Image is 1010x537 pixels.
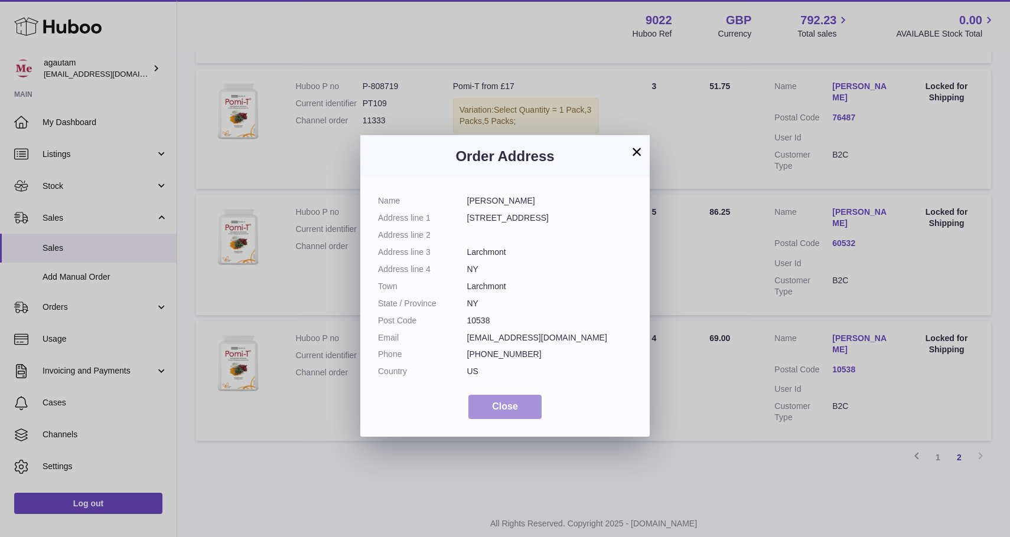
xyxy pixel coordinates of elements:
[467,281,633,292] dd: Larchmont
[468,395,542,419] button: Close
[467,349,633,360] dd: [PHONE_NUMBER]
[630,145,644,159] button: ×
[378,247,467,258] dt: Address line 3
[467,315,633,326] dd: 10538
[378,349,467,360] dt: Phone
[467,298,633,309] dd: NY
[378,212,467,224] dt: Address line 1
[467,195,633,207] dd: [PERSON_NAME]
[378,264,467,275] dt: Address line 4
[467,212,633,224] dd: [STREET_ADDRESS]
[378,332,467,343] dt: Email
[378,298,467,309] dt: State / Province
[378,281,467,292] dt: Town
[467,366,633,377] dd: US
[378,147,632,166] h3: Order Address
[378,230,467,241] dt: Address line 2
[467,264,633,275] dd: NY
[492,401,518,411] span: Close
[378,195,467,207] dt: Name
[467,247,633,258] dd: Larchmont
[378,366,467,377] dt: Country
[467,332,633,343] dd: [EMAIL_ADDRESS][DOMAIN_NAME]
[378,315,467,326] dt: Post Code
